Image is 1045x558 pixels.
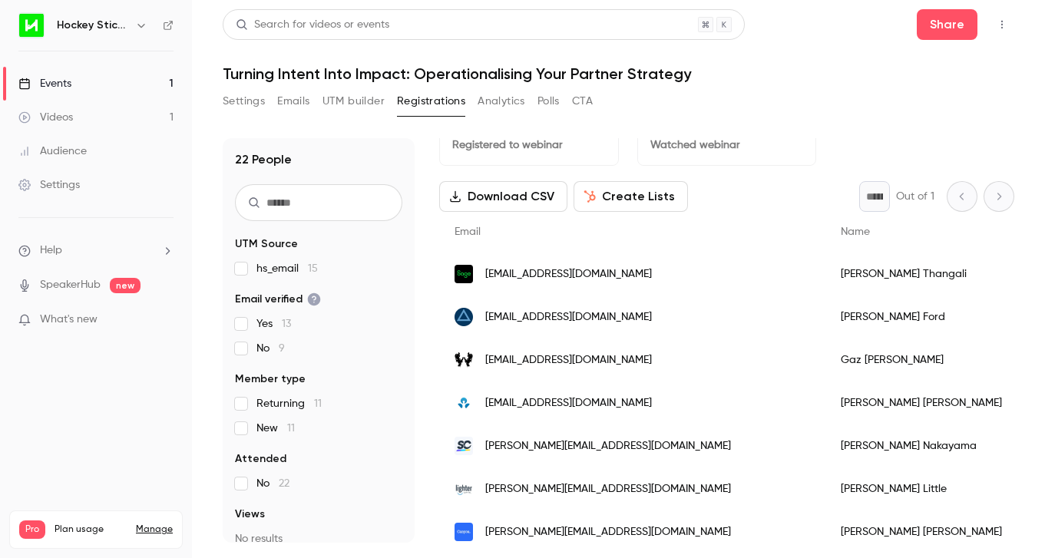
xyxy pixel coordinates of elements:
span: [PERSON_NAME][EMAIL_ADDRESS][DOMAIN_NAME] [485,481,731,497]
span: 9 [279,343,285,354]
div: Events [18,76,71,91]
span: [PERSON_NAME][EMAIL_ADDRESS][DOMAIN_NAME] [485,524,731,540]
iframe: Noticeable Trigger [155,313,174,327]
button: Polls [537,89,560,114]
img: castawayforecasting.com [455,308,473,326]
span: 11 [314,398,322,409]
div: [PERSON_NAME] Nakayama [825,424,1017,467]
span: What's new [40,312,98,328]
div: Videos [18,110,73,125]
span: No [256,476,289,491]
div: [PERSON_NAME] Ford [825,296,1017,338]
img: anz.com [455,394,473,412]
span: [PERSON_NAME][EMAIL_ADDRESS][DOMAIN_NAME] [485,438,731,454]
img: canyou.com.au [455,523,473,541]
span: Attended [235,451,286,467]
div: [PERSON_NAME] Thangali [825,253,1017,296]
span: hs_email [256,261,318,276]
span: [EMAIL_ADDRESS][DOMAIN_NAME] [485,352,652,368]
span: [EMAIL_ADDRESS][DOMAIN_NAME] [485,266,652,282]
button: Share [917,9,977,40]
h1: 22 People [235,150,292,169]
li: help-dropdown-opener [18,243,174,259]
p: Out of 1 [896,189,934,204]
button: Download CSV [439,181,567,212]
div: Gaz [PERSON_NAME] [825,338,1017,381]
button: UTM builder [322,89,385,114]
span: Email [455,226,481,237]
h6: Hockey Stick Advisory [57,18,129,33]
div: [PERSON_NAME] Little [825,467,1017,510]
img: lightercapital.com [455,480,473,498]
img: Hockey Stick Advisory [19,13,44,38]
span: UTM Source [235,236,298,252]
span: 22 [279,478,289,489]
button: Create Lists [574,181,688,212]
span: Email verified [235,292,321,307]
span: Pro [19,520,45,539]
button: Registrations [397,89,465,114]
p: Watched webinar [650,137,804,153]
span: Help [40,243,62,259]
span: [EMAIL_ADDRESS][DOMAIN_NAME] [485,309,652,325]
span: Plan usage [55,523,127,536]
span: New [256,421,295,436]
span: 11 [287,423,295,434]
div: [PERSON_NAME] [PERSON_NAME] [825,381,1017,424]
span: Name [841,226,870,237]
span: 15 [308,263,318,274]
a: SpeakerHub [40,277,101,293]
span: No [256,341,285,356]
div: Search for videos or events [236,17,389,33]
span: new [110,278,141,293]
span: Returning [256,396,322,411]
button: Emails [277,89,309,114]
p: Registered to webinar [452,137,606,153]
span: Member type [235,371,306,387]
span: [EMAIL_ADDRESS][DOMAIN_NAME] [485,395,652,411]
img: sage.com [455,265,473,283]
button: Analytics [478,89,525,114]
img: grpgrp.co [455,351,473,369]
h1: Turning Intent Into Impact: Operationalising Your Partner Strategy [223,64,1014,83]
span: Yes [256,316,291,332]
div: Audience [18,144,87,159]
span: 13 [282,319,291,329]
a: Manage [136,523,173,536]
p: No results [235,531,402,546]
div: [PERSON_NAME] [PERSON_NAME] [825,510,1017,553]
button: Settings [223,89,265,114]
span: Views [235,507,265,522]
div: Settings [18,177,80,193]
img: safetyculture.io [455,437,473,455]
button: CTA [572,89,593,114]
